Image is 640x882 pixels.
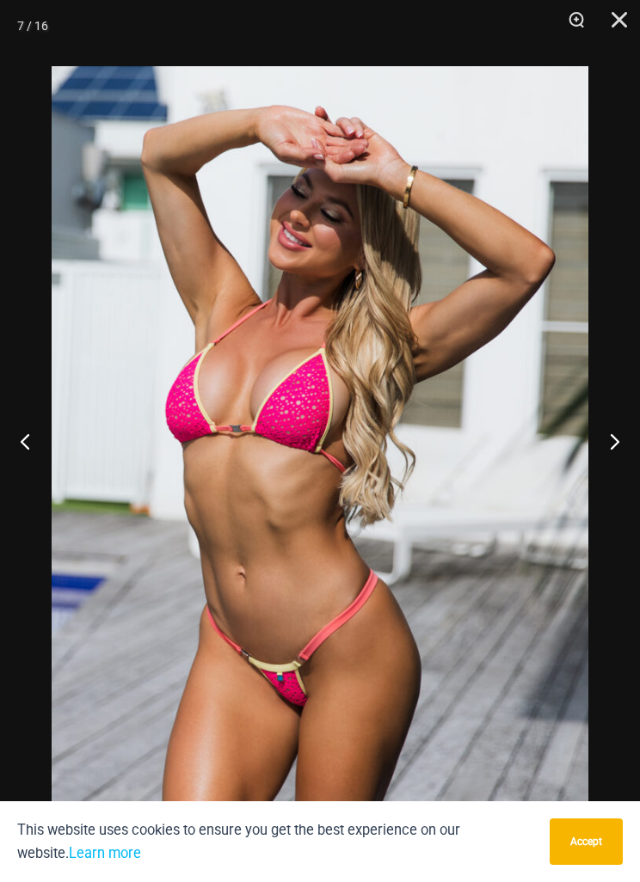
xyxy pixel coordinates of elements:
button: Next [575,398,640,484]
p: This website uses cookies to ensure you get the best experience on our website. [17,818,537,865]
img: Bubble Mesh Highlight Pink 309 Top 421 Micro 02 [52,66,588,871]
div: 7 / 16 [17,13,48,39]
a: Learn more [69,845,141,861]
button: Accept [550,818,623,865]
